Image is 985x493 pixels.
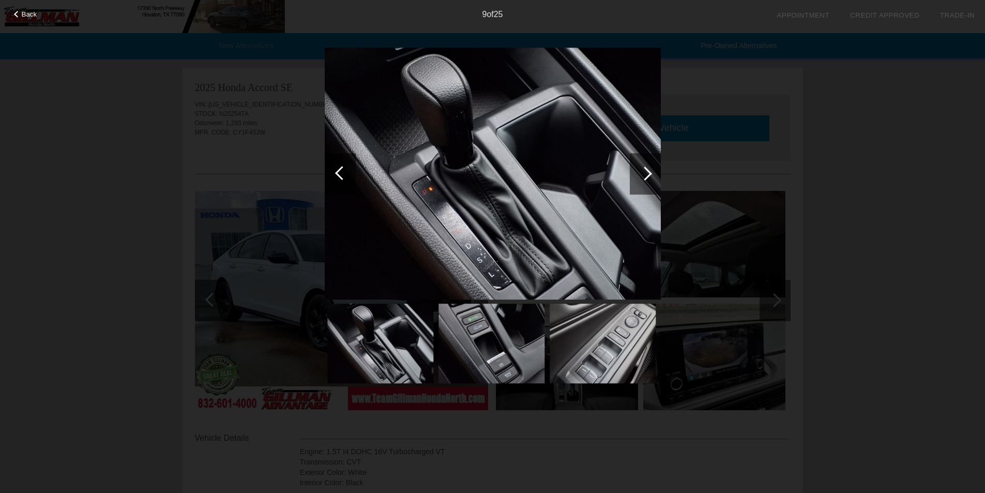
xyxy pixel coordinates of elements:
img: image.aspx [325,48,661,300]
a: Appointment [777,11,829,19]
span: Back [22,10,37,18]
img: image.aspx [438,304,544,383]
span: 9 [482,10,487,19]
a: Trade-In [940,11,975,19]
img: image.aspx [550,304,656,383]
img: image.aspx [327,304,433,383]
span: 25 [494,10,503,19]
a: Credit Approved [850,11,919,19]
